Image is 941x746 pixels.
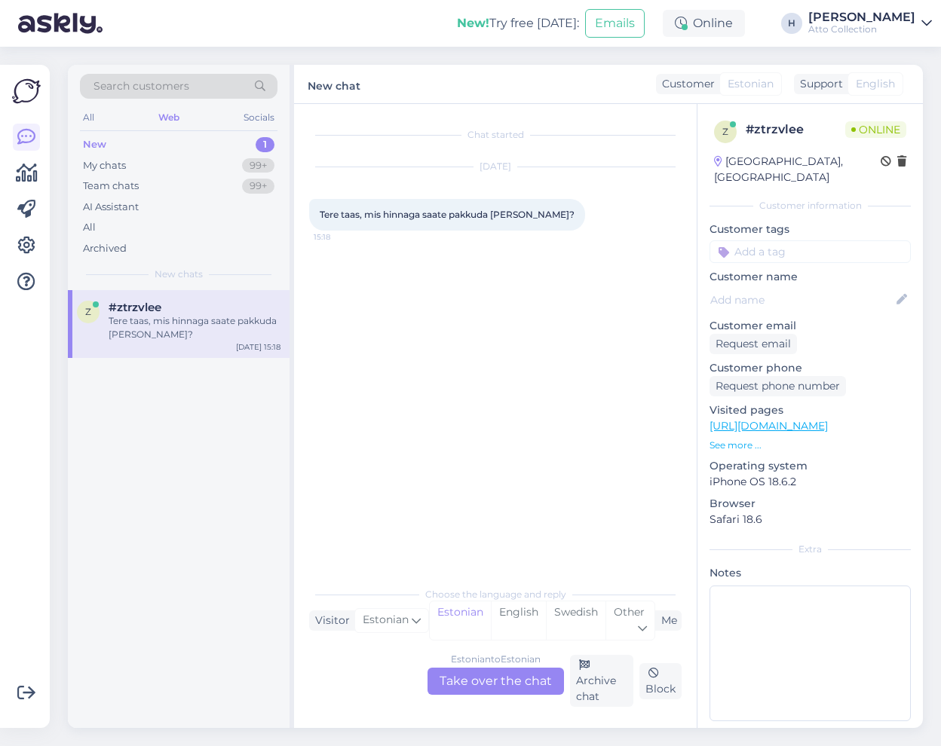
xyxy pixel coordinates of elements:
div: 99+ [242,158,274,173]
span: z [722,126,728,137]
p: Customer name [710,269,911,285]
span: Estonian [363,612,409,628]
div: Atto Collection [808,23,915,35]
div: Tere taas, mis hinnaga saate pakkuda [PERSON_NAME]? [109,314,280,341]
p: Customer tags [710,222,911,237]
p: Visited pages [710,402,911,418]
div: H [781,13,802,34]
div: Request phone number [710,376,846,396]
div: Choose the language and reply [309,588,682,601]
span: Search customers [93,78,189,94]
div: Chat started [309,128,682,142]
div: Customer information [710,199,911,212]
input: Add a tag [710,240,911,263]
span: #ztrzvlee [109,301,161,314]
div: [PERSON_NAME] [808,11,915,23]
div: Swedish [546,601,605,640]
span: New chats [155,268,203,281]
div: All [83,220,96,235]
div: [GEOGRAPHIC_DATA], [GEOGRAPHIC_DATA] [714,154,881,185]
div: Visitor [309,613,350,628]
div: Web [155,108,182,127]
div: Me [655,613,677,628]
div: Try free [DATE]: [457,14,579,32]
div: AI Assistant [83,200,139,215]
div: 99+ [242,179,274,194]
span: English [856,76,895,92]
button: Emails [585,9,645,38]
div: Estonian to Estonian [451,653,541,666]
p: Browser [710,496,911,512]
div: Online [663,10,745,37]
div: New [83,137,106,152]
img: Askly Logo [12,77,41,105]
a: [URL][DOMAIN_NAME] [710,419,828,433]
div: Archived [83,241,127,256]
p: Customer phone [710,360,911,376]
span: Online [845,121,906,138]
p: Operating system [710,458,911,474]
p: Customer email [710,318,911,334]
p: Safari 18.6 [710,512,911,527]
div: 1 [256,137,274,152]
div: Estonian [430,601,491,640]
b: New! [457,16,489,30]
p: Notes [710,565,911,581]
label: New chat [308,74,360,94]
div: Customer [656,76,715,92]
p: iPhone OS 18.6.2 [710,474,911,490]
div: Block [639,663,682,699]
div: [DATE] 15:18 [236,341,280,353]
span: z [85,306,91,317]
div: All [80,108,97,127]
div: Socials [241,108,277,127]
p: See more ... [710,439,911,452]
a: [PERSON_NAME]Atto Collection [808,11,932,35]
div: My chats [83,158,126,173]
div: English [491,601,546,640]
div: Take over the chat [428,668,564,695]
span: 15:18 [314,231,370,243]
span: Other [614,605,645,619]
input: Add name [710,292,893,308]
span: Tere taas, mis hinnaga saate pakkuda [PERSON_NAME]? [320,209,575,220]
div: Team chats [83,179,139,194]
div: Archive chat [570,655,634,707]
span: Estonian [728,76,774,92]
div: # ztrzvlee [746,121,845,139]
div: Support [794,76,843,92]
div: [DATE] [309,160,682,173]
div: Request email [710,334,797,354]
div: Extra [710,543,911,556]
